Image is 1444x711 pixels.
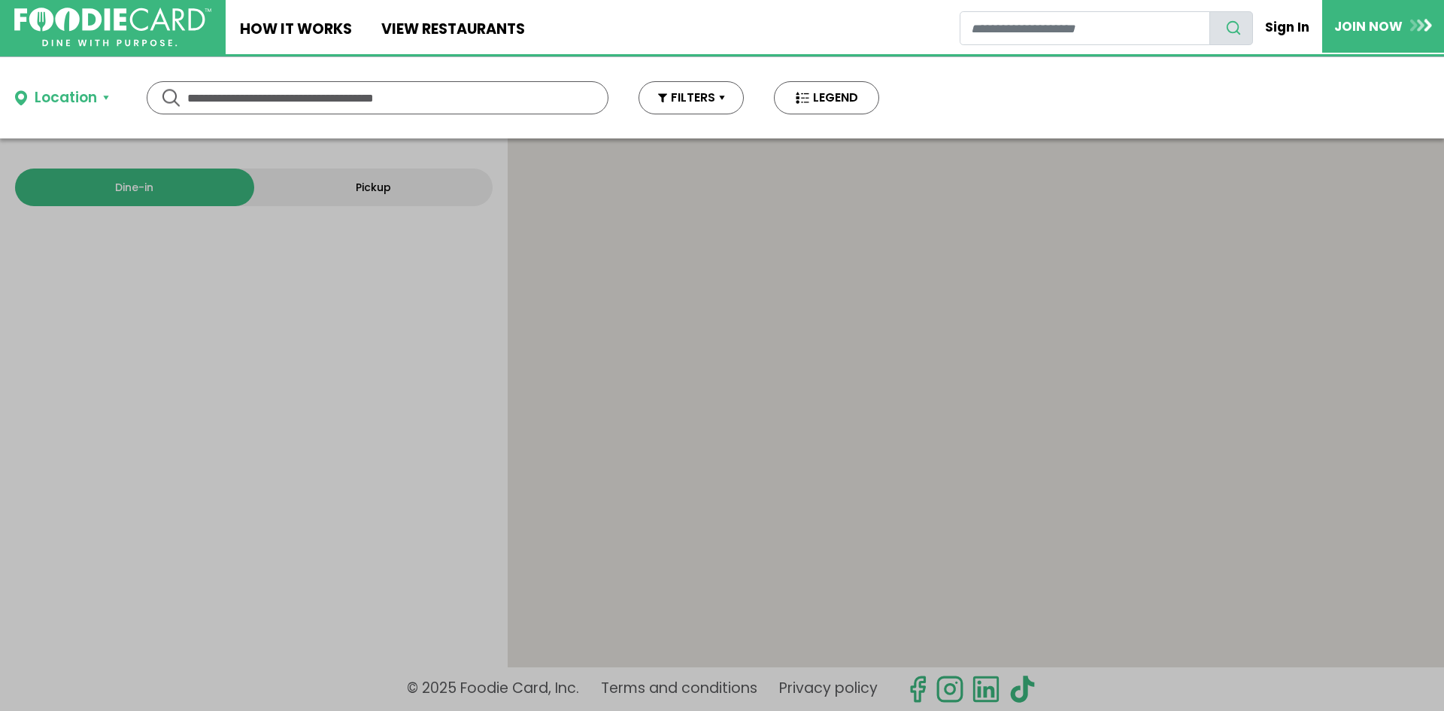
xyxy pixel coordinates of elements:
div: Location [35,87,97,109]
input: restaurant search [960,11,1210,45]
button: LEGEND [774,81,879,114]
button: FILTERS [639,81,744,114]
img: FoodieCard; Eat, Drink, Save, Donate [14,8,211,47]
button: Location [15,87,109,109]
a: Sign In [1253,11,1322,44]
button: search [1209,11,1253,45]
